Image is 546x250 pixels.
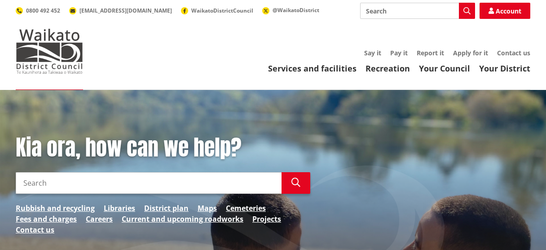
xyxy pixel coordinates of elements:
a: Careers [86,214,113,224]
a: Report it [417,49,444,57]
a: Maps [198,203,217,214]
a: Rubbish and recycling [16,203,95,214]
a: Account [480,3,530,19]
a: Contact us [16,224,54,235]
a: Services and facilities [268,63,357,74]
a: @WaikatoDistrict [262,6,319,14]
a: Contact us [497,49,530,57]
a: Projects [252,214,281,224]
a: District plan [144,203,189,214]
a: Your Council [419,63,470,74]
span: [EMAIL_ADDRESS][DOMAIN_NAME] [79,7,172,14]
a: WaikatoDistrictCouncil [181,7,253,14]
a: Your District [479,63,530,74]
a: Libraries [104,203,135,214]
a: Apply for it [453,49,488,57]
span: WaikatoDistrictCouncil [191,7,253,14]
img: Waikato District Council - Te Kaunihera aa Takiwaa o Waikato [16,29,83,74]
a: Say it [364,49,381,57]
a: Pay it [390,49,408,57]
a: Fees and charges [16,214,77,224]
input: Search input [16,172,282,194]
a: Recreation [365,63,410,74]
a: Current and upcoming roadworks [122,214,243,224]
input: Search input [360,3,475,19]
span: @WaikatoDistrict [273,6,319,14]
span: 0800 492 452 [26,7,60,14]
a: 0800 492 452 [16,7,60,14]
a: [EMAIL_ADDRESS][DOMAIN_NAME] [69,7,172,14]
a: Cemeteries [226,203,266,214]
h1: Kia ora, how can we help? [16,135,310,161]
